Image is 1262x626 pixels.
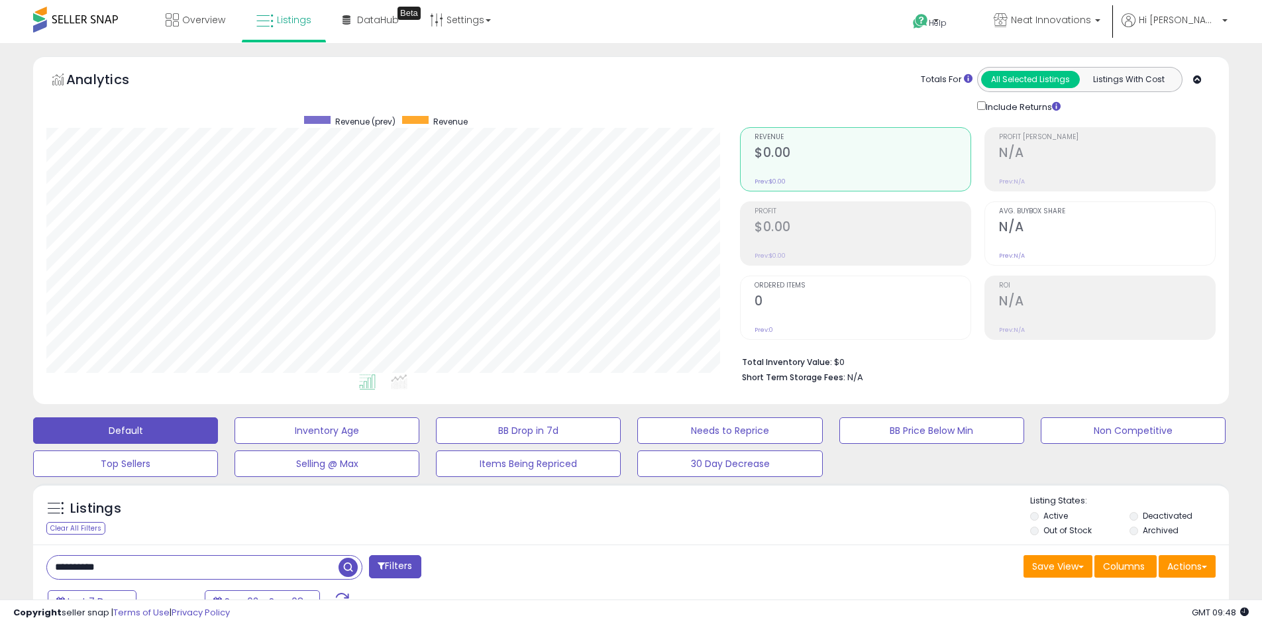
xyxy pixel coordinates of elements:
[902,3,973,43] a: Help
[1024,555,1092,578] button: Save View
[277,13,311,26] span: Listings
[436,417,621,444] button: BB Drop in 7d
[755,252,786,260] small: Prev: $0.00
[13,606,62,619] strong: Copyright
[1094,555,1157,578] button: Columns
[999,145,1215,163] h2: N/A
[225,595,303,608] span: Sep-02 - Sep-08
[1143,510,1192,521] label: Deactivated
[637,417,822,444] button: Needs to Reprice
[1030,495,1229,507] p: Listing States:
[929,17,947,28] span: Help
[912,13,929,30] i: Get Help
[999,219,1215,237] h2: N/A
[335,116,395,127] span: Revenue (prev)
[755,145,971,163] h2: $0.00
[1041,417,1226,444] button: Non Competitive
[1159,555,1216,578] button: Actions
[981,71,1080,88] button: All Selected Listings
[999,178,1025,185] small: Prev: N/A
[13,607,230,619] div: seller snap | |
[138,596,199,609] span: Compared to:
[172,606,230,619] a: Privacy Policy
[33,450,218,477] button: Top Sellers
[999,252,1025,260] small: Prev: N/A
[46,522,105,535] div: Clear All Filters
[1103,560,1145,573] span: Columns
[1043,525,1092,536] label: Out of Stock
[999,282,1215,289] span: ROI
[66,70,155,92] h5: Analytics
[235,417,419,444] button: Inventory Age
[182,13,225,26] span: Overview
[755,282,971,289] span: Ordered Items
[755,134,971,141] span: Revenue
[33,417,218,444] button: Default
[755,208,971,215] span: Profit
[48,590,136,613] button: Last 7 Days
[999,208,1215,215] span: Avg. Buybox Share
[113,606,170,619] a: Terms of Use
[742,356,832,368] b: Total Inventory Value:
[847,371,863,384] span: N/A
[999,326,1025,334] small: Prev: N/A
[839,417,1024,444] button: BB Price Below Min
[1122,13,1228,43] a: Hi [PERSON_NAME]
[999,134,1215,141] span: Profit [PERSON_NAME]
[755,178,786,185] small: Prev: $0.00
[235,450,419,477] button: Selling @ Max
[1011,13,1091,26] span: Neat Innovations
[1043,510,1068,521] label: Active
[755,293,971,311] h2: 0
[967,99,1077,114] div: Include Returns
[70,499,121,518] h5: Listings
[999,293,1215,311] h2: N/A
[436,450,621,477] button: Items Being Repriced
[369,555,421,578] button: Filters
[433,116,468,127] span: Revenue
[742,353,1206,369] li: $0
[68,595,120,608] span: Last 7 Days
[1079,71,1178,88] button: Listings With Cost
[1192,606,1249,619] span: 2025-09-16 09:48 GMT
[921,74,973,86] div: Totals For
[1143,525,1179,536] label: Archived
[637,450,822,477] button: 30 Day Decrease
[205,590,320,613] button: Sep-02 - Sep-08
[357,13,399,26] span: DataHub
[1139,13,1218,26] span: Hi [PERSON_NAME]
[742,372,845,383] b: Short Term Storage Fees:
[755,326,773,334] small: Prev: 0
[755,219,971,237] h2: $0.00
[397,7,421,20] div: Tooltip anchor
